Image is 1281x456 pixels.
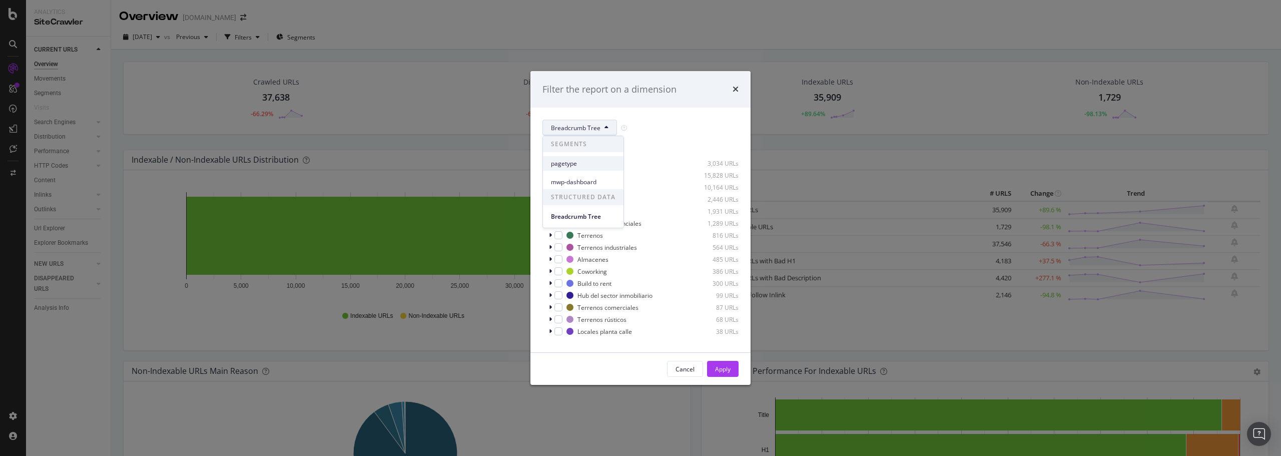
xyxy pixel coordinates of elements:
div: Terrenos comerciales [577,303,638,312]
div: 3,034 URLs [690,159,739,168]
div: times [733,83,739,96]
span: SEGMENTS [543,136,623,152]
div: Terrenos [577,231,603,240]
div: Select all data available [542,144,739,152]
div: Almacenes [577,255,608,264]
div: 87 URLs [690,303,739,312]
div: 38 URLs [690,327,739,336]
div: 1,289 URLs [690,219,739,228]
div: Hub del sector inmobiliario [577,291,653,300]
div: Build to rent [577,279,611,288]
span: Breadcrumb Tree [551,124,600,132]
div: 15,828 URLs [690,171,739,180]
span: STRUCTURED DATA [543,189,623,205]
div: 2,446 URLs [690,195,739,204]
div: Cancel [676,365,695,373]
div: 99 URLs [690,291,739,300]
div: 300 URLs [690,279,739,288]
div: Terrenos rústicos [577,315,626,324]
div: Terrenos industriales [577,243,637,252]
div: modal [530,71,751,385]
div: Locales planta calle [577,327,632,336]
div: 564 URLs [690,243,739,252]
span: mwp-dashboard [551,178,615,187]
span: pagetype [551,159,615,168]
div: 485 URLs [690,255,739,264]
button: Breadcrumb Tree [542,120,617,136]
div: Filter the report on a dimension [542,83,677,96]
div: 1,931 URLs [690,207,739,216]
div: Coworking [577,267,607,276]
div: 10,164 URLs [690,183,739,192]
div: Apply [715,365,731,373]
div: 68 URLs [690,315,739,324]
div: Open Intercom Messenger [1247,422,1271,446]
button: Apply [707,361,739,377]
button: Cancel [667,361,703,377]
span: Breadcrumb Tree [551,212,615,221]
div: 816 URLs [690,231,739,240]
div: 386 URLs [690,267,739,276]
